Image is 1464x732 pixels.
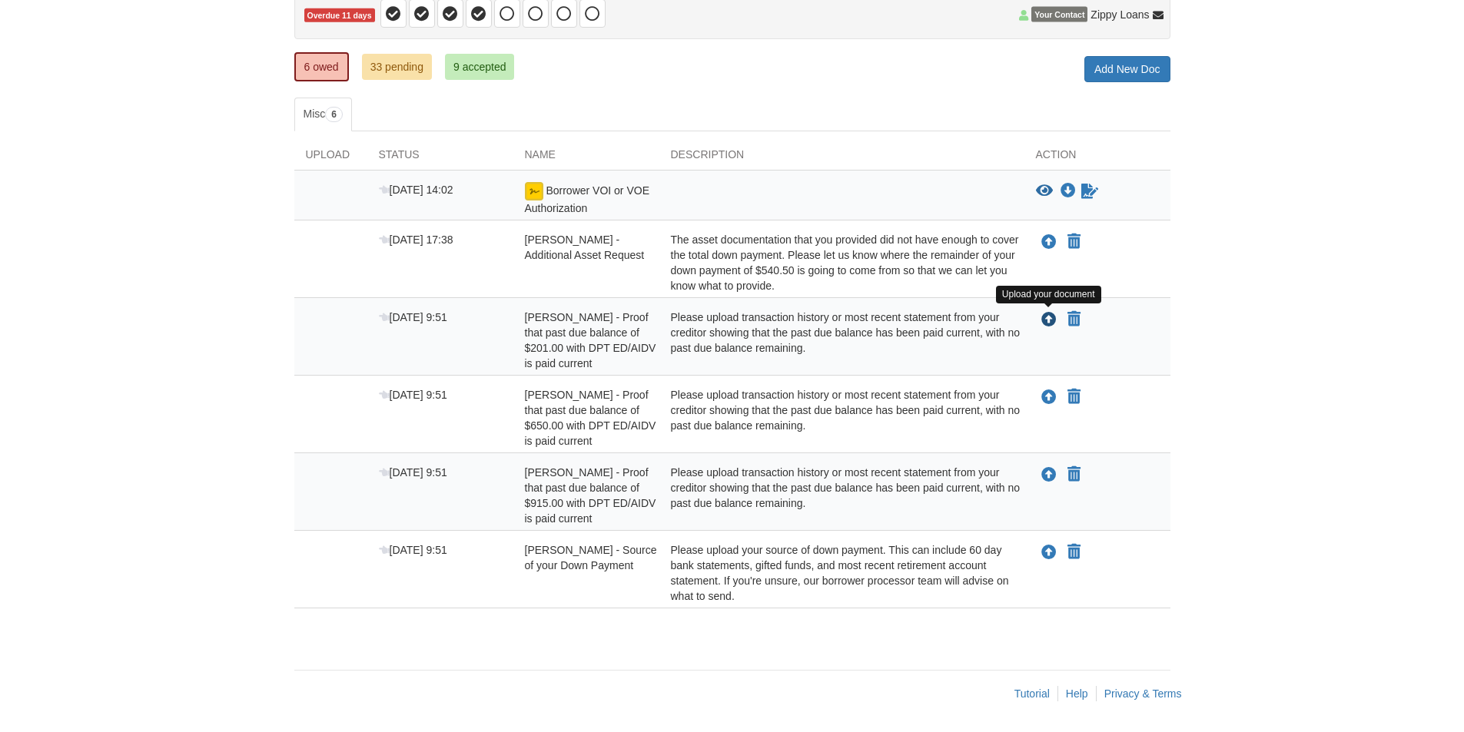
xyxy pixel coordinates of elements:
span: [PERSON_NAME] - Source of your Down Payment [525,544,657,571]
a: Add New Doc [1084,56,1170,82]
a: 6 owed [294,52,349,81]
a: Waiting for your co-borrower to e-sign [1080,182,1100,200]
div: Upload your document [996,286,1101,303]
a: Misc [294,98,352,131]
div: Action [1024,147,1170,170]
a: Privacy & Terms [1104,687,1182,700]
span: 6 [325,107,343,122]
button: Upload Jorge Rodriguez - Proof that past due balance of $915.00 with DPT ED/AIDV is paid current [1040,465,1058,485]
img: esign [525,182,543,200]
span: Overdue 11 days [304,8,375,23]
a: 9 accepted [445,54,515,80]
button: Declare Jorge Rodriguez - Proof that past due balance of $650.00 with DPT ED/AIDV is paid current... [1066,388,1082,406]
div: The asset documentation that you provided did not have enough to cover the total down payment. Pl... [659,232,1024,293]
button: Upload Jorge Rodriguez - Source of your Down Payment [1040,542,1058,562]
a: 33 pending [362,54,432,80]
span: Your Contact [1031,7,1087,22]
button: Declare Jorge Rodriguez - Source of your Down Payment not applicable [1066,543,1082,561]
button: Upload Jorge Rodriguez - Proof that past due balance of $650.00 with DPT ED/AIDV is paid current [1040,387,1058,407]
span: [DATE] 9:51 [379,311,447,323]
a: Download Borrower VOI or VOE Authorization [1061,185,1076,197]
span: [DATE] 9:51 [379,544,447,556]
a: Tutorial [1014,687,1050,700]
div: Please upload your source of down payment. This can include 60 day bank statements, gifted funds,... [659,542,1024,604]
div: Status [367,147,513,170]
a: Help [1066,687,1088,700]
button: Upload Jorge Rodriguez - Proof that past due balance of $201.00 with DPT ED/AIDV is paid current [1040,310,1058,330]
div: Description [659,147,1024,170]
span: [DATE] 9:51 [379,466,447,479]
span: [DATE] 9:51 [379,389,447,401]
div: Name [513,147,659,170]
button: Declare Jorge Rodriguez - Proof that past due balance of $201.00 with DPT ED/AIDV is paid current... [1066,310,1082,329]
button: Upload Jorge Rodriguez - Additional Asset Request [1040,232,1058,252]
span: [DATE] 17:38 [379,234,453,246]
button: Declare Jorge Rodriguez - Proof that past due balance of $915.00 with DPT ED/AIDV is paid current... [1066,465,1082,484]
div: Please upload transaction history or most recent statement from your creditor showing that the pa... [659,465,1024,526]
button: View Borrower VOI or VOE Authorization [1036,184,1053,199]
div: Please upload transaction history or most recent statement from your creditor showing that the pa... [659,387,1024,449]
span: Zippy Loans [1091,7,1149,22]
span: [PERSON_NAME] - Additional Asset Request [525,234,645,261]
span: Borrower VOI or VOE Authorization [525,184,649,214]
div: Upload [294,147,367,170]
span: [DATE] 14:02 [379,184,453,196]
span: [PERSON_NAME] - Proof that past due balance of $201.00 with DPT ED/AIDV is paid current [525,311,656,369]
span: [PERSON_NAME] - Proof that past due balance of $915.00 with DPT ED/AIDV is paid current [525,466,656,525]
span: [PERSON_NAME] - Proof that past due balance of $650.00 with DPT ED/AIDV is paid current [525,389,656,447]
button: Declare Jorge Rodriguez - Additional Asset Request not applicable [1066,233,1082,251]
div: Please upload transaction history or most recent statement from your creditor showing that the pa... [659,310,1024,371]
